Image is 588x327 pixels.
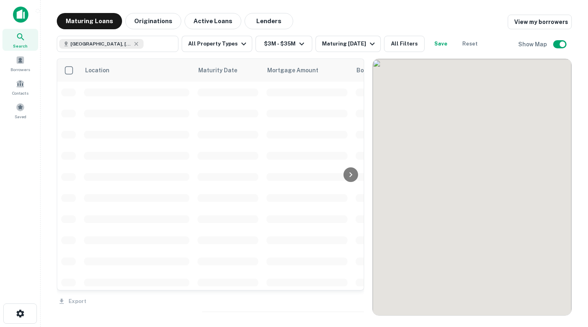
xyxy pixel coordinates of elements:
[15,113,26,120] span: Saved
[2,29,38,51] a: Search
[57,13,122,29] button: Maturing Loans
[2,100,38,121] a: Saved
[267,65,329,75] span: Mortgage Amount
[457,36,483,52] button: Reset
[80,59,193,82] th: Location
[245,13,293,29] button: Lenders
[508,15,572,29] a: View my borrowers
[11,66,30,73] span: Borrowers
[428,36,454,52] button: Save your search to get updates of matches that match your search criteria.
[373,59,571,315] div: 0 0
[125,13,181,29] button: Originations
[322,39,377,49] div: Maturing [DATE]
[384,36,425,52] button: All Filters
[12,90,28,96] span: Contacts
[2,76,38,98] a: Contacts
[13,6,28,23] img: capitalize-icon.png
[315,36,381,52] button: Maturing [DATE]
[547,262,588,301] iframe: Chat Widget
[182,36,252,52] button: All Property Types
[85,65,109,75] span: Location
[255,36,312,52] button: $3M - $35M
[13,43,28,49] span: Search
[185,13,241,29] button: Active Loans
[71,40,131,48] span: [GEOGRAPHIC_DATA], [GEOGRAPHIC_DATA], [GEOGRAPHIC_DATA]
[198,65,248,75] span: Maturity Date
[262,59,352,82] th: Mortgage Amount
[2,52,38,74] a: Borrowers
[518,40,548,49] h6: Show Map
[193,59,262,82] th: Maturity Date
